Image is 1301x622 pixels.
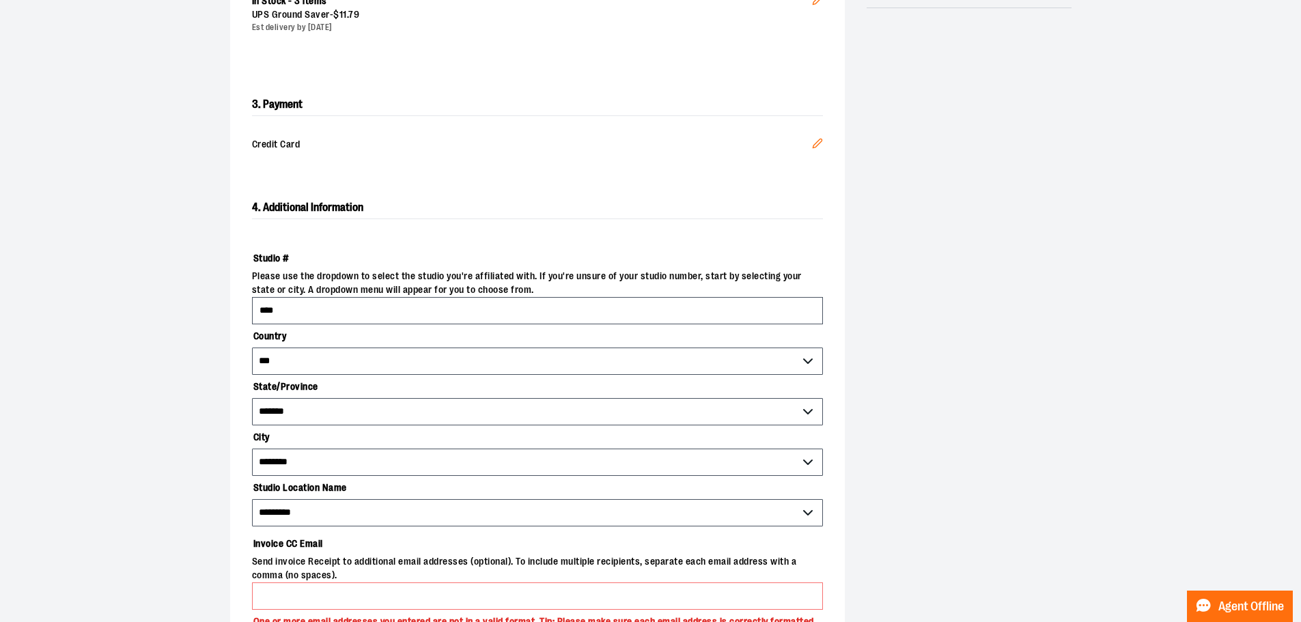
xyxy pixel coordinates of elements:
[252,476,823,499] label: Studio Location Name
[339,9,347,20] span: 11
[252,8,812,22] div: UPS Ground Saver -
[1218,600,1284,613] span: Agent Offline
[252,375,823,398] label: State/Province
[252,94,823,116] h2: 3. Payment
[252,324,823,348] label: Country
[252,555,823,582] span: Send invoice Receipt to additional email addresses (optional). To include multiple recipients, se...
[1187,591,1293,622] button: Agent Offline
[333,9,339,20] span: $
[252,246,823,270] label: Studio #
[347,9,349,20] span: .
[348,9,359,20] span: 79
[252,425,823,449] label: City
[252,197,823,219] h2: 4. Additional Information
[252,532,823,555] label: Invoice CC Email
[252,138,812,153] span: Credit Card
[801,127,834,164] button: Edit
[252,270,823,297] span: Please use the dropdown to select the studio you're affiliated with. If you're unsure of your stu...
[252,22,812,33] div: Est delivery by [DATE]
